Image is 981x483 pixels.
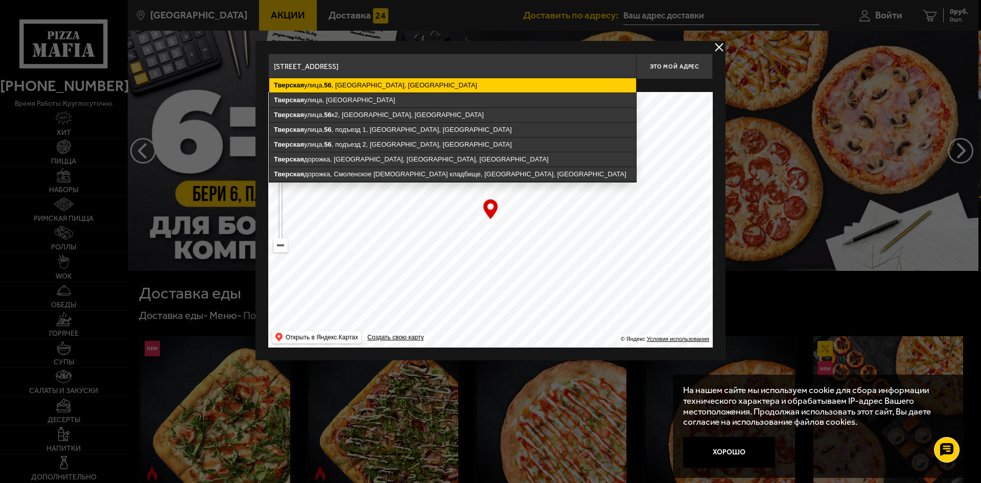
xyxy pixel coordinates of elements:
[683,437,775,468] button: Хорошо
[324,81,331,89] ymaps: 56
[274,170,304,178] ymaps: Тверская
[272,331,361,343] ymaps: Открыть в Яндекс.Картах
[636,54,713,79] button: Это мой адрес
[683,385,951,427] p: На нашем сайте мы используем cookie для сбора информации технического характера и обрабатываем IP...
[274,155,304,163] ymaps: Тверская
[269,108,636,122] ymaps: улица, к2, [GEOGRAPHIC_DATA], [GEOGRAPHIC_DATA]
[647,336,709,342] a: Условия использования
[324,141,331,148] ymaps: 56
[269,93,636,107] ymaps: улица, [GEOGRAPHIC_DATA]
[274,96,304,104] ymaps: Тверская
[713,41,726,54] button: delivery type
[274,111,304,119] ymaps: Тверская
[269,152,636,167] ymaps: дорожка, [GEOGRAPHIC_DATA], [GEOGRAPHIC_DATA], [GEOGRAPHIC_DATA]
[324,126,331,133] ymaps: 56
[274,141,304,148] ymaps: Тверская
[268,82,412,90] p: Укажите дом на карте или в поле ввода
[324,111,331,119] ymaps: 56
[269,167,636,181] ymaps: дорожка, Смоленское [DEMOGRAPHIC_DATA] кладбище, [GEOGRAPHIC_DATA], [GEOGRAPHIC_DATA]
[268,54,636,79] input: Введите адрес доставки
[274,126,304,133] ymaps: Тверская
[621,336,645,342] ymaps: © Яндекс
[274,81,304,89] ymaps: Тверская
[269,78,636,93] ymaps: улица, , [GEOGRAPHIC_DATA], [GEOGRAPHIC_DATA]
[650,63,699,70] span: Это мой адрес
[365,334,426,341] a: Создать свою карту
[269,137,636,152] ymaps: улица, , подъезд 2, [GEOGRAPHIC_DATA], [GEOGRAPHIC_DATA]
[269,123,636,137] ymaps: улица, , подъезд 1, [GEOGRAPHIC_DATA], [GEOGRAPHIC_DATA]
[286,331,358,343] ymaps: Открыть в Яндекс.Картах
